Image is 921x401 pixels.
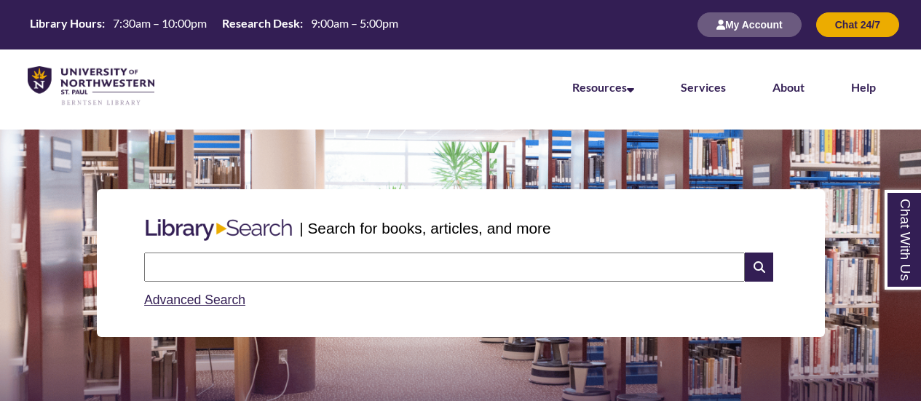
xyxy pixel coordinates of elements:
[816,12,899,37] button: Chat 24/7
[816,18,899,31] a: Chat 24/7
[772,80,805,94] a: About
[113,16,207,30] span: 7:30am – 10:00pm
[311,16,398,30] span: 9:00am – 5:00pm
[697,12,802,37] button: My Account
[24,15,404,33] table: Hours Today
[299,217,550,239] p: | Search for books, articles, and more
[28,66,154,106] img: UNWSP Library Logo
[851,80,876,94] a: Help
[144,293,245,307] a: Advanced Search
[216,15,305,31] th: Research Desk:
[572,80,634,94] a: Resources
[681,80,726,94] a: Services
[24,15,107,31] th: Library Hours:
[138,213,299,247] img: Libary Search
[745,253,772,282] i: Search
[697,18,802,31] a: My Account
[24,15,404,35] a: Hours Today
